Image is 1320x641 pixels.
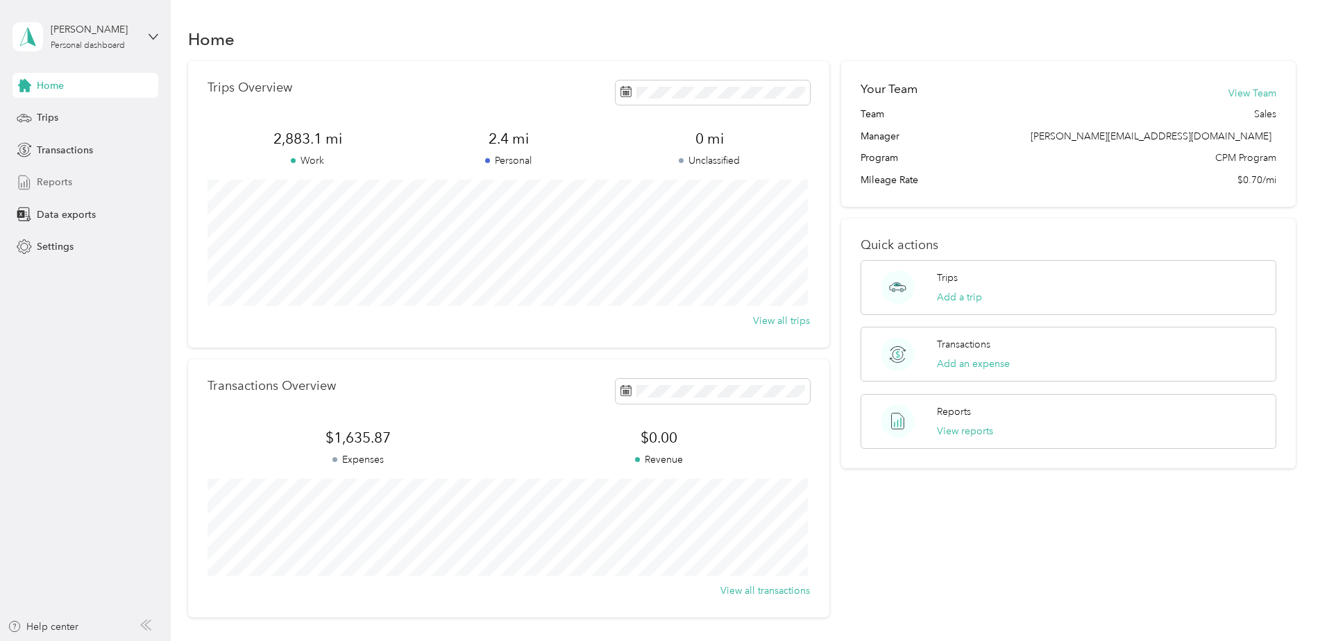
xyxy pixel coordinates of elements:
[51,42,125,50] div: Personal dashboard
[208,428,509,447] span: $1,635.87
[861,80,917,98] h2: Your Team
[937,290,982,305] button: Add a trip
[937,271,958,285] p: Trips
[37,207,96,222] span: Data exports
[720,583,810,598] button: View all transactions
[937,424,993,438] button: View reports
[753,314,810,328] button: View all trips
[1242,563,1320,641] iframe: Everlance-gr Chat Button Frame
[408,153,609,168] p: Personal
[208,153,408,168] p: Work
[861,129,899,144] span: Manager
[208,452,509,467] p: Expenses
[937,357,1010,371] button: Add an expense
[1254,107,1276,121] span: Sales
[861,238,1276,253] p: Quick actions
[37,110,58,125] span: Trips
[8,619,78,634] button: Help center
[37,143,93,157] span: Transactions
[51,22,137,37] div: [PERSON_NAME]
[208,129,408,148] span: 2,883.1 mi
[208,379,336,393] p: Transactions Overview
[609,153,810,168] p: Unclassified
[37,239,74,254] span: Settings
[861,151,898,165] span: Program
[408,129,609,148] span: 2.4 mi
[188,32,235,46] h1: Home
[208,80,292,95] p: Trips Overview
[609,129,810,148] span: 0 mi
[1228,86,1276,101] button: View Team
[937,337,990,352] p: Transactions
[37,175,72,189] span: Reports
[937,404,971,419] p: Reports
[37,78,64,93] span: Home
[509,428,810,447] span: $0.00
[1237,173,1276,187] span: $0.70/mi
[1031,130,1271,142] span: [PERSON_NAME][EMAIL_ADDRESS][DOMAIN_NAME]
[861,107,884,121] span: Team
[509,452,810,467] p: Revenue
[861,173,918,187] span: Mileage Rate
[1215,151,1276,165] span: CPM Program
